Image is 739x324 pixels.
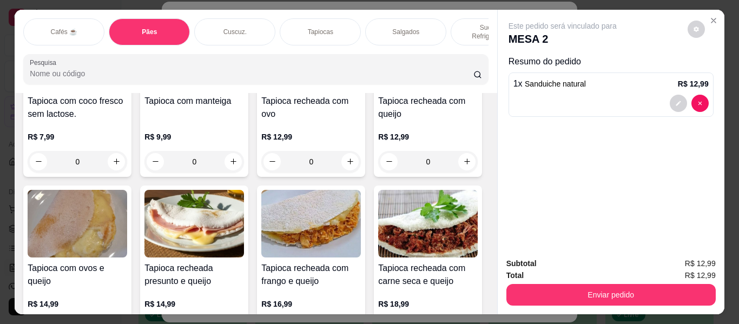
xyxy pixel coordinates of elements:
p: Pães [142,28,157,36]
p: R$ 12,99 [678,78,709,89]
p: R$ 12,99 [261,131,361,142]
span: R$ 12,99 [685,257,716,269]
h4: Tapioca com manteiga [144,95,244,108]
button: increase-product-quantity [341,153,359,170]
h4: Tapioca recheada com carne seca e queijo [378,262,478,288]
span: R$ 12,99 [685,269,716,281]
p: R$ 16,99 [261,299,361,309]
label: Pesquisa [30,58,60,67]
p: R$ 14,99 [28,299,127,309]
img: product-image [28,190,127,257]
button: increase-product-quantity [458,153,476,170]
p: R$ 14,99 [144,299,244,309]
img: product-image [378,190,478,257]
button: Close [705,12,722,29]
p: R$ 12,99 [378,131,478,142]
strong: Total [506,271,524,280]
button: decrease-product-quantity [147,153,164,170]
button: Enviar pedido [506,284,716,306]
button: decrease-product-quantity [380,153,398,170]
button: decrease-product-quantity [263,153,281,170]
p: Resumo do pedido [509,55,714,68]
h4: Tapioca com coco fresco sem lactose. [28,95,127,121]
h4: Tapioca recheada presunto e queijo [144,262,244,288]
p: R$ 7,99 [28,131,127,142]
strong: Subtotal [506,259,537,268]
button: decrease-product-quantity [30,153,47,170]
img: product-image [144,190,244,257]
p: Salgados [392,28,419,36]
h4: Tapioca com ovos e queijo [28,262,127,288]
p: Tapiocas [308,28,333,36]
button: decrease-product-quantity [670,95,687,112]
p: Este pedido será vinculado para [509,21,617,31]
h4: Tapioca recheada com queijo [378,95,478,121]
p: MESA 2 [509,31,617,47]
input: Pesquisa [30,68,473,79]
p: Cuscuz. [223,28,247,36]
p: 1 x [513,77,586,90]
img: product-image [261,190,361,257]
p: R$ 18,99 [378,299,478,309]
span: Sanduiche natural [525,80,586,88]
p: Cafés ☕ [50,28,77,36]
p: Sucos e Refrigerantes [460,23,523,41]
button: increase-product-quantity [225,153,242,170]
button: increase-product-quantity [108,153,125,170]
h4: Tapioca recheada com frango e queijo [261,262,361,288]
p: R$ 9,99 [144,131,244,142]
button: decrease-product-quantity [691,95,709,112]
h4: Tapioca recheada com ovo [261,95,361,121]
button: decrease-product-quantity [688,21,705,38]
